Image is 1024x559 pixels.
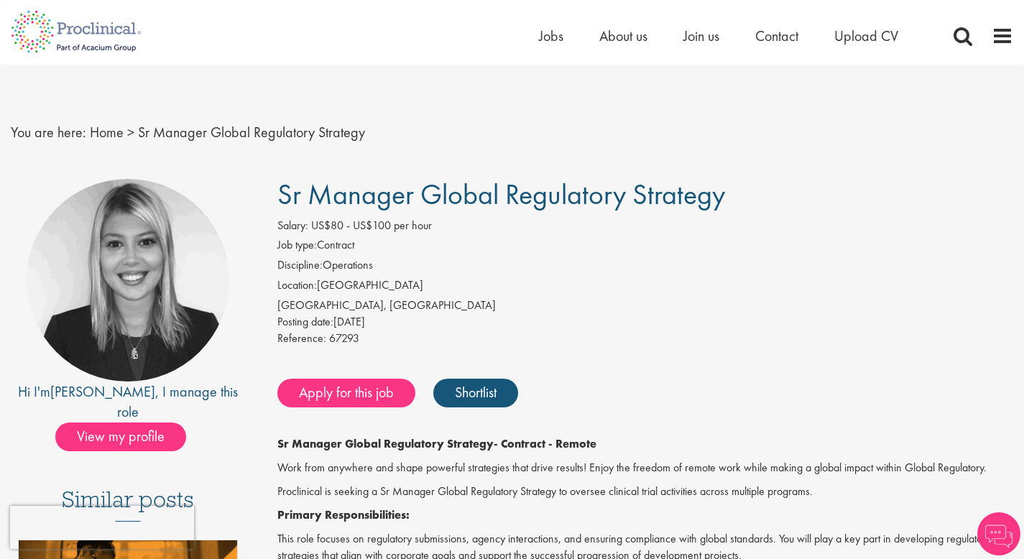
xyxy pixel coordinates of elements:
[138,123,365,142] span: Sr Manager Global Regulatory Strategy
[977,512,1020,555] img: Chatbot
[90,123,124,142] a: breadcrumb link
[277,379,415,407] a: Apply for this job
[277,460,1013,476] p: Work from anywhere and shape powerful strategies that drive results! Enjoy the freedom of remote ...
[11,123,86,142] span: You are here:
[277,484,1013,500] p: Proclinical is seeking a Sr Manager Global Regulatory Strategy to oversee clinical trial activiti...
[277,237,1013,257] li: Contract
[277,176,725,213] span: Sr Manager Global Regulatory Strategy
[10,506,194,549] iframe: reCAPTCHA
[277,277,317,294] label: Location:
[433,379,518,407] a: Shortlist
[50,382,155,401] a: [PERSON_NAME]
[539,27,563,45] a: Jobs
[277,237,317,254] label: Job type:
[127,123,134,142] span: >
[277,257,323,274] label: Discipline:
[277,314,333,329] span: Posting date:
[27,179,229,382] img: imeage of recruiter Janelle Jones
[55,422,186,451] span: View my profile
[683,27,719,45] a: Join us
[599,27,647,45] a: About us
[755,27,798,45] a: Contact
[277,314,1013,331] div: [DATE]
[277,218,308,234] label: Salary:
[11,382,245,422] div: Hi I'm , I manage this role
[277,507,410,522] strong: Primary Responsibilities:
[834,27,898,45] a: Upload CV
[55,425,200,444] a: View my profile
[62,487,194,522] h3: Similar posts
[277,297,1013,314] div: [GEOGRAPHIC_DATA], [GEOGRAPHIC_DATA]
[329,331,359,346] span: 67293
[277,257,1013,277] li: Operations
[277,331,326,347] label: Reference:
[311,218,432,233] span: US$80 - US$100 per hour
[277,277,1013,297] li: [GEOGRAPHIC_DATA]
[277,436,494,451] strong: Sr Manager Global Regulatory Strategy
[494,436,596,451] strong: - Contract - Remote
